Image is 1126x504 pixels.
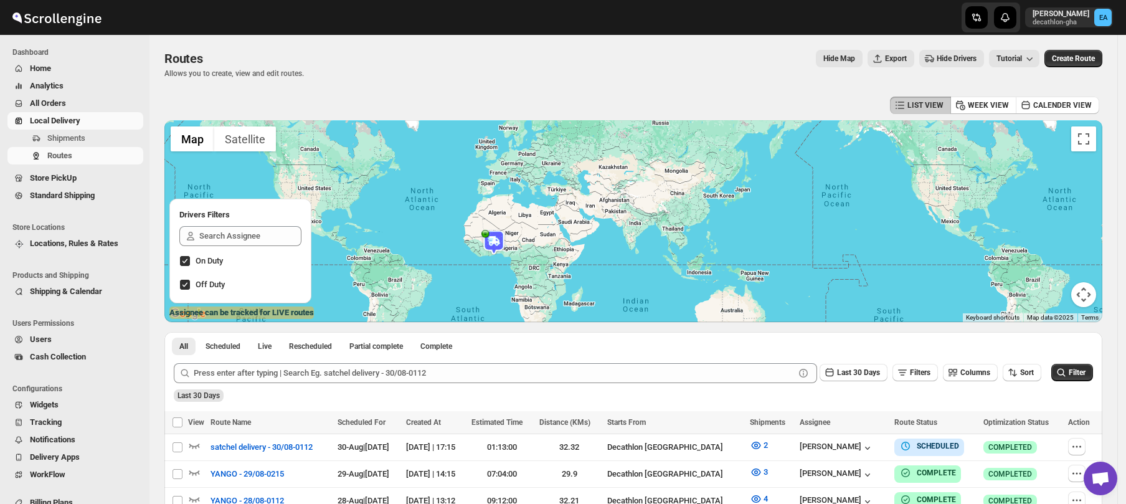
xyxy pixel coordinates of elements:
[211,468,284,480] span: YANGO - 29/08-0215
[30,173,77,183] span: Store PickUp
[937,54,977,64] span: Hide Drivers
[164,51,203,66] span: Routes
[211,441,313,454] span: satchel delivery - 30/08-0112
[966,313,1020,322] button: Keyboard shortcuts
[420,341,452,351] span: Complete
[30,335,52,344] span: Users
[7,77,143,95] button: Analytics
[30,352,86,361] span: Cash Collection
[1068,418,1090,427] span: Action
[30,470,65,479] span: WorkFlow
[30,116,80,125] span: Local Delivery
[7,414,143,431] button: Tracking
[179,341,188,351] span: All
[607,441,742,454] div: Decathlon [GEOGRAPHIC_DATA]
[917,442,959,450] b: SCHEDULED
[607,418,646,427] span: Starts From
[171,126,214,151] button: Show street map
[907,100,944,110] span: LIST VIEW
[47,151,72,160] span: Routes
[764,467,768,477] span: 3
[471,441,532,454] div: 01:13:00
[338,442,389,452] span: 30-Aug | [DATE]
[816,50,863,67] button: Map action label
[1020,368,1034,377] span: Sort
[47,133,85,143] span: Shipments
[30,64,51,73] span: Home
[1081,314,1099,321] a: Terms (opens in new tab)
[203,437,320,457] button: satchel delivery - 30/08-0112
[837,368,880,377] span: Last 30 Days
[12,47,143,57] span: Dashboard
[7,147,143,164] button: Routes
[30,435,75,444] span: Notifications
[823,54,855,64] span: Hide Map
[820,364,887,381] button: Last 30 Days
[885,54,907,64] span: Export
[7,283,143,300] button: Shipping & Calendar
[406,468,464,480] div: [DATE] | 14:15
[800,468,874,481] button: [PERSON_NAME]
[1071,126,1096,151] button: Toggle fullscreen view
[338,418,386,427] span: Scheduled For
[30,287,102,296] span: Shipping & Calendar
[988,442,1032,452] span: COMPLETED
[206,341,240,351] span: Scheduled
[30,400,59,409] span: Widgets
[892,364,938,381] button: Filters
[406,418,441,427] span: Created At
[1033,100,1092,110] span: CALENDER VIEW
[211,418,251,427] span: Route Name
[1084,462,1117,495] a: Open chat
[349,341,403,351] span: Partial complete
[1027,314,1074,321] span: Map data ©2025
[607,468,742,480] div: Decathlon [GEOGRAPHIC_DATA]
[7,396,143,414] button: Widgets
[968,100,1009,110] span: WEEK VIEW
[30,81,64,90] span: Analytics
[1094,9,1112,26] span: Emmanuel Adu-Mensah
[988,469,1032,479] span: COMPLETED
[868,50,914,67] button: Export
[1071,282,1096,307] button: Map camera controls
[910,368,930,377] span: Filters
[338,469,389,478] span: 29-Aug | [DATE]
[7,348,143,366] button: Cash Collection
[7,60,143,77] button: Home
[12,270,143,280] span: Products and Shipping
[950,97,1016,114] button: WEEK VIEW
[289,341,332,351] span: Rescheduled
[899,467,956,479] button: COMPLETE
[7,95,143,112] button: All Orders
[989,50,1039,67] button: Tutorial
[7,331,143,348] button: Users
[539,468,600,480] div: 29.9
[12,222,143,232] span: Store Locations
[1069,368,1086,377] span: Filter
[7,130,143,147] button: Shipments
[1099,14,1108,22] text: EA
[179,209,301,221] h2: Drivers Filters
[1052,54,1095,64] span: Create Route
[10,2,103,33] img: ScrollEngine
[917,468,956,477] b: COMPLETE
[30,239,118,248] span: Locations, Rules & Rates
[30,452,80,462] span: Delivery Apps
[1044,50,1102,67] button: Create Route
[983,418,1049,427] span: Optimization Status
[471,418,523,427] span: Estimated Time
[890,97,951,114] button: LIST VIEW
[12,384,143,394] span: Configurations
[169,307,314,319] label: Assignee can be tracked for LIVE routes
[196,256,223,265] span: On Duty
[471,468,532,480] div: 07:04:00
[258,341,272,351] span: Live
[1016,97,1099,114] button: CALENDER VIEW
[1025,7,1113,27] button: User menu
[188,418,204,427] span: View
[742,462,775,482] button: 3
[800,442,874,454] button: [PERSON_NAME]
[7,235,143,252] button: Locations, Rules & Rates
